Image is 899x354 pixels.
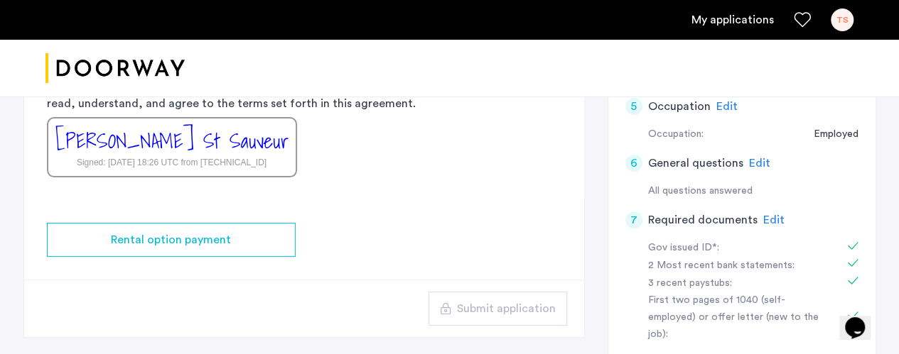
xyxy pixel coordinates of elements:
[648,240,827,257] div: Gov issued ID*:
[648,126,704,143] div: Occupation:
[749,157,770,169] span: Edit
[648,258,827,275] div: 2 Most recent bank statements:
[457,300,556,317] span: Submit application
[429,292,567,326] button: button
[45,42,185,95] a: Cazamio logo
[716,101,738,112] span: Edit
[831,9,854,31] div: TS
[648,211,758,228] h5: Required documents
[55,126,289,156] div: [PERSON_NAME] St Sauveur
[648,275,827,292] div: 3 recent paystubs:
[625,155,642,172] div: 6
[763,214,785,226] span: Edit
[648,98,711,115] h5: Occupation
[648,183,858,200] div: All questions answered
[839,297,885,340] iframe: chat widget
[691,11,774,28] a: My application
[800,126,858,143] div: Employed
[111,231,231,248] span: Rental option payment
[77,156,267,169] div: Signed: [DATE] 18:26 UTC from [TECHNICAL_ID]
[45,42,185,95] img: logo
[648,155,743,172] h5: General questions
[625,98,642,115] div: 5
[47,223,296,257] button: button
[648,292,827,343] div: First two pages of 1040 (self-employed) or offer letter (new to the job):
[794,11,811,28] a: Favorites
[625,211,642,228] div: 7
